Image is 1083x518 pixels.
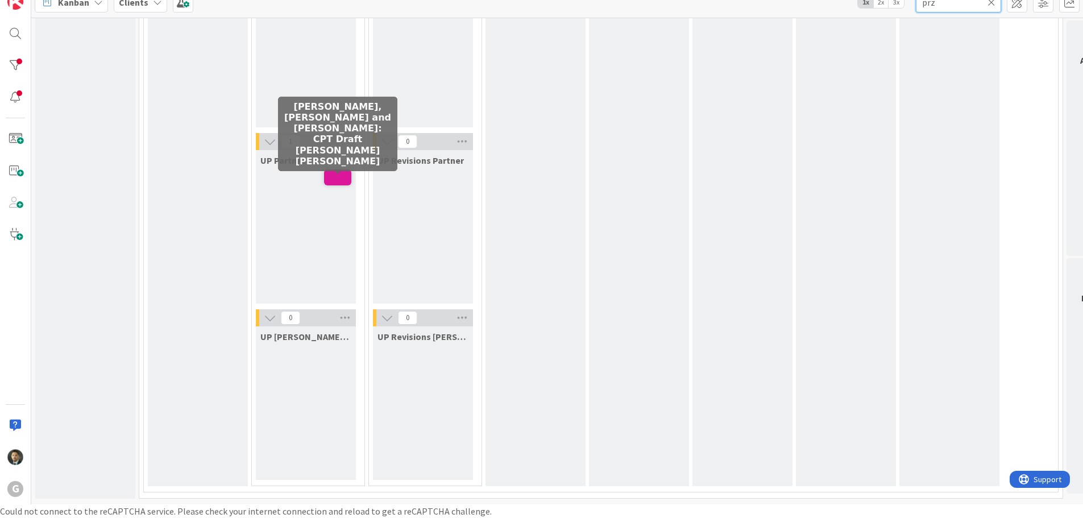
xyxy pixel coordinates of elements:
[377,331,468,342] span: UP Revisions Brad/Jonas
[398,311,417,325] span: 0
[24,2,52,15] span: Support
[7,481,23,497] div: G
[398,135,417,148] span: 0
[7,449,23,465] img: CG
[260,155,305,166] span: UP Partner
[377,155,464,166] span: UP Revisions Partner
[283,101,393,167] h5: [PERSON_NAME], [PERSON_NAME] and [PERSON_NAME]: CPT Draft [PERSON_NAME] [PERSON_NAME]
[281,311,300,325] span: 0
[260,331,351,342] span: UP Brad/Jonas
